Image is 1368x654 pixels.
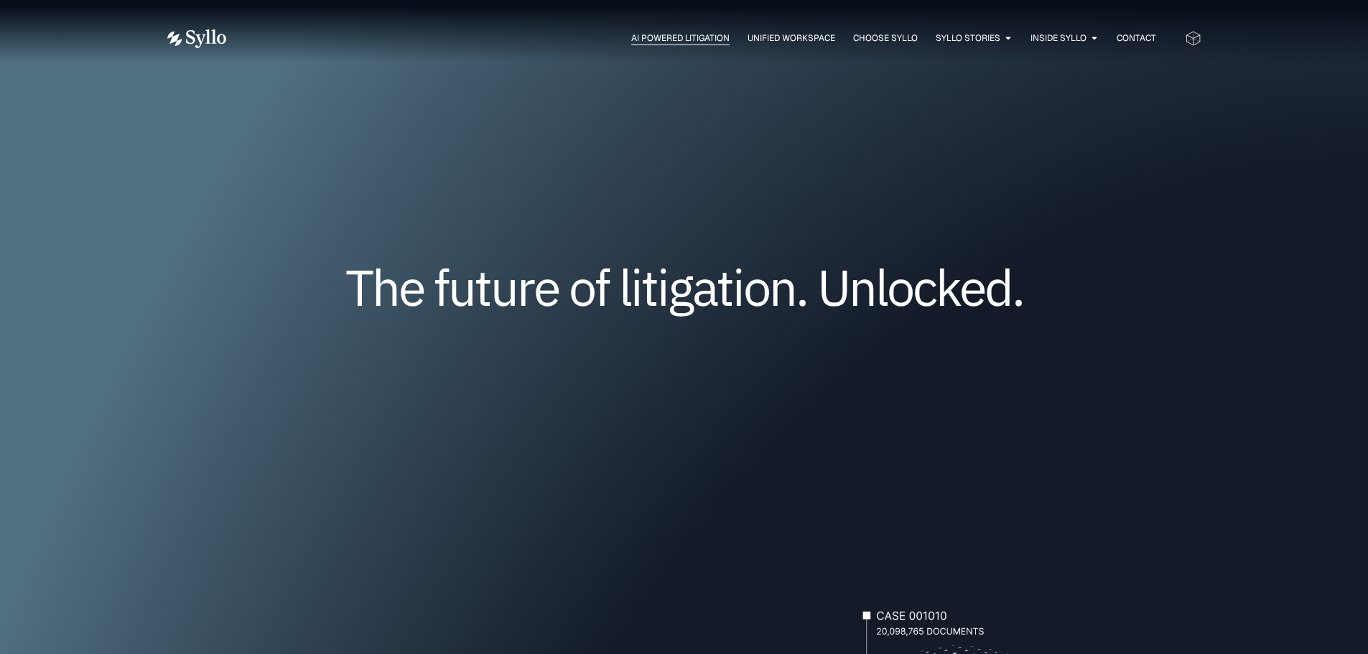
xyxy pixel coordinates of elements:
[1030,32,1087,45] a: Inside Syllo
[255,32,1156,45] div: Menu Toggle
[853,32,918,45] a: Choose Syllo
[748,32,835,45] a: Unified Workspace
[1117,32,1156,45] a: Contact
[253,263,1115,311] h1: The future of litigation. Unlocked.
[167,29,226,48] img: Vector
[631,32,730,45] a: AI Powered Litigation
[936,32,1000,45] a: Syllo Stories
[255,32,1156,45] nav: Menu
